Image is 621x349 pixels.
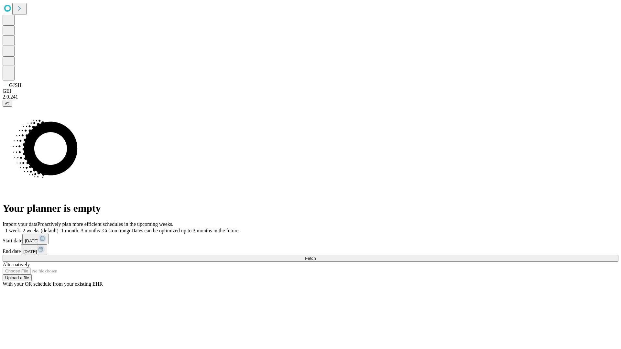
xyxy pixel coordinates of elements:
span: Proactively plan more efficient schedules in the upcoming weeks. [38,221,173,227]
span: [DATE] [25,238,38,243]
span: 1 week [5,228,20,233]
span: Alternatively [3,262,30,267]
button: @ [3,100,12,107]
h1: Your planner is empty [3,202,618,214]
div: Start date [3,234,618,244]
button: [DATE] [21,244,47,255]
span: 2 weeks (default) [23,228,59,233]
span: With your OR schedule from your existing EHR [3,281,103,287]
span: Dates can be optimized up to 3 months in the future. [131,228,240,233]
span: 1 month [61,228,78,233]
span: Fetch [305,256,316,261]
span: @ [5,101,10,106]
button: Fetch [3,255,618,262]
div: 2.0.241 [3,94,618,100]
span: Import your data [3,221,38,227]
div: End date [3,244,618,255]
span: [DATE] [23,249,37,254]
button: Upload a file [3,274,32,281]
span: 3 months [81,228,100,233]
div: GEI [3,88,618,94]
span: Custom range [103,228,131,233]
span: GJSH [9,82,21,88]
button: [DATE] [22,234,49,244]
